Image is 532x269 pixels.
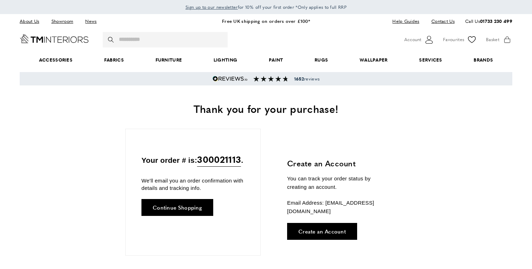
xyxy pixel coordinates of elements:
[404,49,458,71] a: Services
[140,49,198,71] a: Furniture
[443,36,464,43] span: Favourites
[287,174,391,191] p: You can track your order status by creating an account.
[108,32,115,47] button: Search
[153,205,202,210] span: Continue Shopping
[213,76,248,82] img: Reviews.io 5 stars
[299,49,344,71] a: Rugs
[344,49,403,71] a: Wallpaper
[197,152,241,167] span: 300021113
[465,18,512,25] p: Call Us
[404,34,434,45] button: Customer Account
[222,18,310,24] a: Free UK shipping on orders over £100*
[185,4,238,11] a: Sign up to our newsletter
[141,199,213,216] a: Continue Shopping
[194,101,338,116] span: Thank you for your purchase!
[294,76,319,82] span: reviews
[185,4,238,10] span: Sign up to our newsletter
[253,76,289,82] img: Reviews section
[443,34,477,45] a: Favourites
[141,177,245,192] p: We'll email you an order confirmation with details and tracking info.
[198,49,253,71] a: Lighting
[46,17,78,26] a: Showroom
[480,18,512,24] a: 01733 230 499
[298,229,346,234] span: Create an Account
[404,36,421,43] span: Account
[185,4,347,10] span: for 10% off your first order *Only applies to full RRP
[294,76,304,82] strong: 1652
[458,49,509,71] a: Brands
[287,199,391,216] p: Email Address: [EMAIL_ADDRESS][DOMAIN_NAME]
[426,17,455,26] a: Contact Us
[20,34,89,43] a: Go to Home page
[387,17,424,26] a: Help Guides
[253,49,299,71] a: Paint
[287,158,391,169] h3: Create an Account
[80,17,102,26] a: News
[20,17,44,26] a: About Us
[141,152,245,167] p: Your order # is: .
[287,223,357,240] a: Create an Account
[88,49,140,71] a: Fabrics
[23,49,88,71] span: Accessories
